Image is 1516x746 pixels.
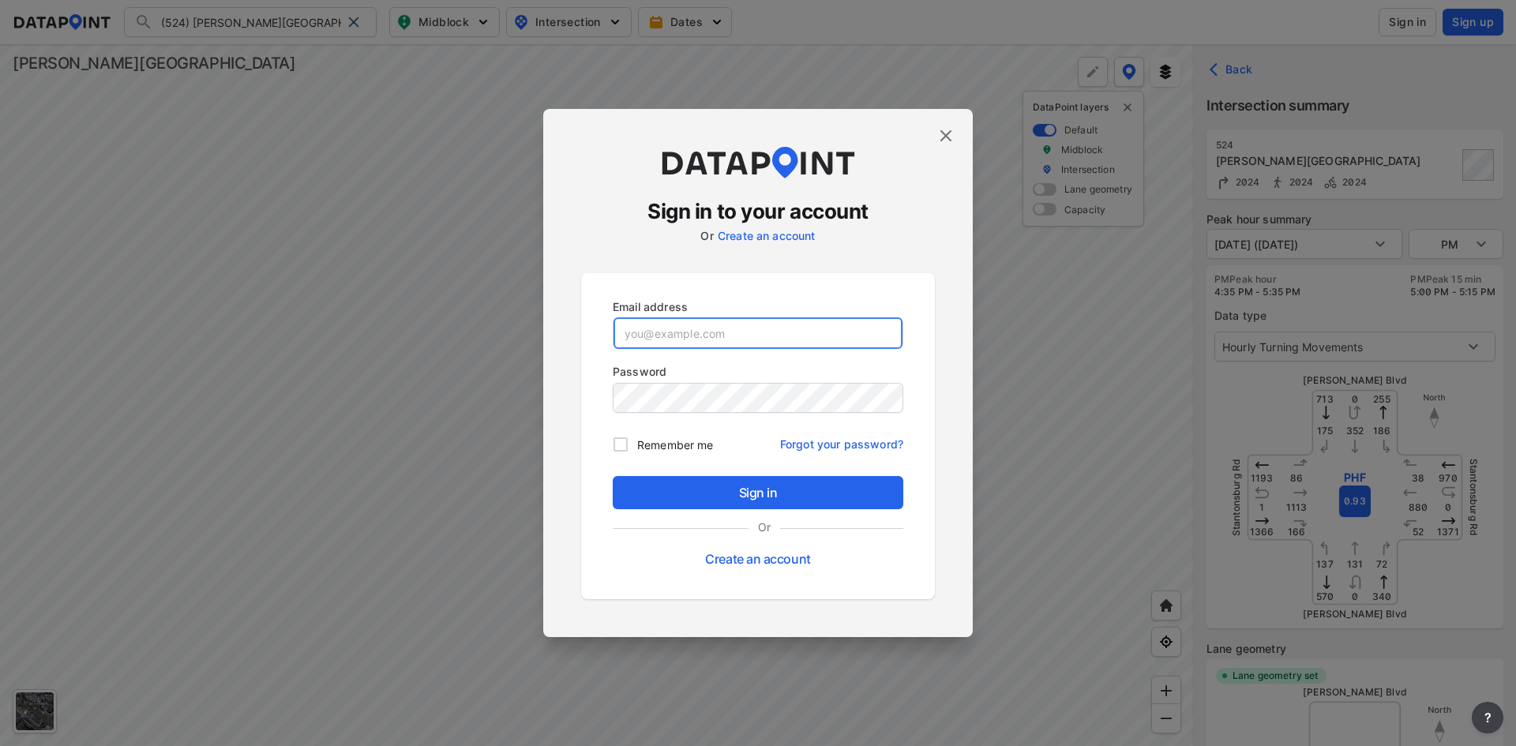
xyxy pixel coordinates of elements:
span: Remember me [637,437,713,453]
input: you@example.com [614,317,902,349]
label: Or [749,519,780,535]
img: dataPointLogo.9353c09d.svg [659,147,857,178]
button: more [1472,702,1503,733]
button: Sign in [613,476,903,509]
p: Email address [613,298,903,315]
img: close.efbf2170.svg [936,126,955,145]
p: Password [613,363,903,380]
a: Forgot your password? [780,428,903,452]
span: ? [1481,708,1494,727]
h3: Sign in to your account [581,197,935,226]
label: Or [700,229,713,242]
a: Create an account [718,229,816,242]
span: Sign in [625,483,891,502]
a: Create an account [705,551,810,567]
